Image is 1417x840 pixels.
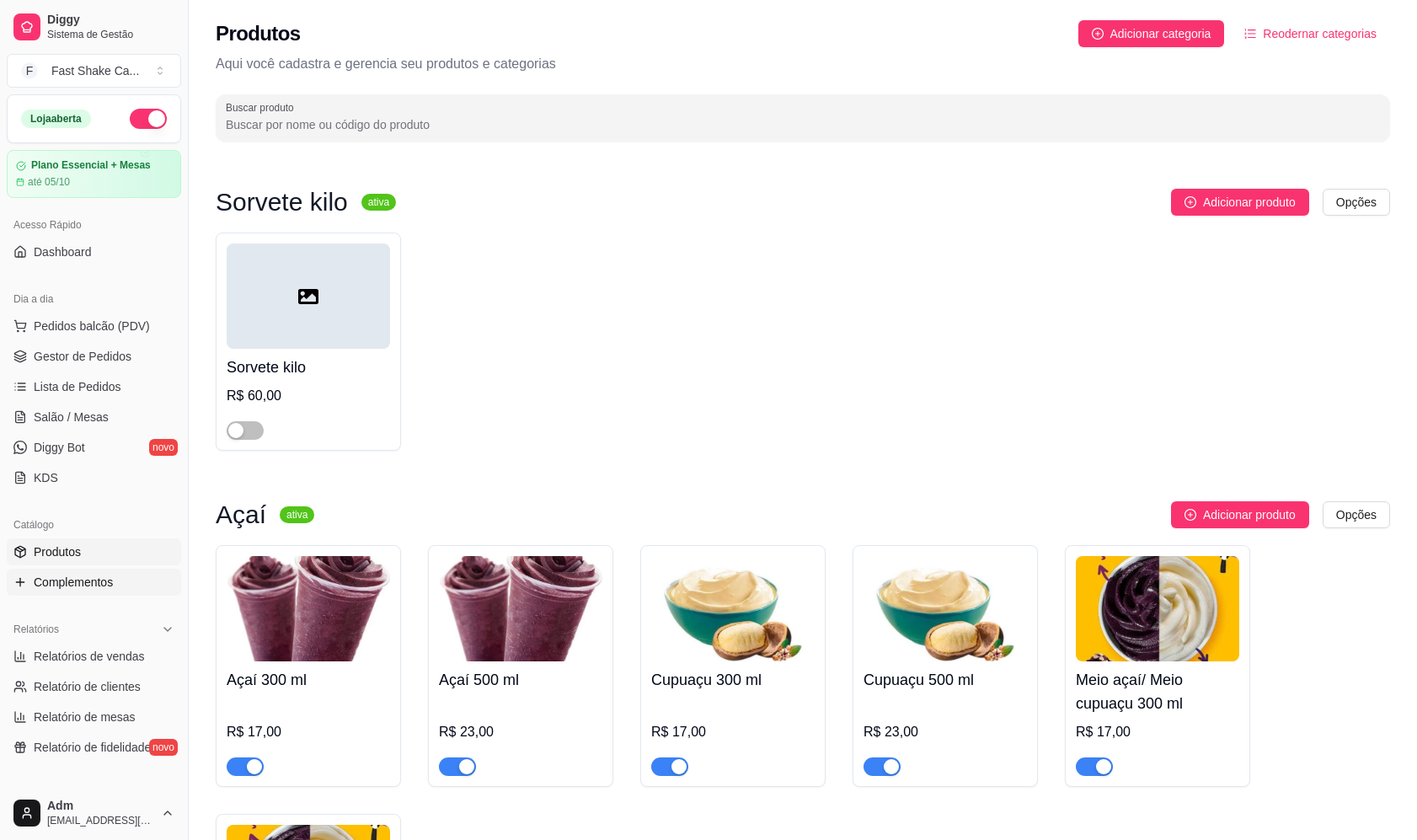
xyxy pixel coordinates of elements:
span: Relatórios de vendas [34,648,145,665]
span: KDS [34,469,58,486]
img: product-image [227,556,390,661]
div: R$ 60,00 [227,386,390,406]
div: R$ 17,00 [1076,722,1239,742]
span: [EMAIL_ADDRESS][DOMAIN_NAME] [47,814,154,827]
a: Diggy Botnovo [7,434,181,461]
button: Adicionar produto [1171,189,1309,216]
span: ordered-list [1244,28,1256,40]
a: KDS [7,464,181,491]
a: Complementos [7,569,181,596]
a: Plano Essencial + Mesasaté 05/10 [7,150,181,198]
span: Relatório de mesas [34,709,136,725]
span: Opções [1336,506,1377,524]
h4: Meio açaí/ Meio cupuaçu 300 ml [1076,668,1239,715]
div: Dia a dia [7,286,181,313]
h4: Cupuaçu 500 ml [864,668,1027,692]
a: Gestor de Pedidos [7,343,181,370]
img: product-image [651,556,815,661]
button: Select a team [7,54,181,88]
span: Opções [1336,193,1377,211]
h3: Sorvete kilo [216,192,348,212]
article: até 05/10 [28,175,70,189]
span: plus-circle [1184,509,1196,521]
input: Buscar produto [226,116,1380,133]
a: Relatório de clientes [7,673,181,700]
h3: Açaí [216,505,266,525]
div: R$ 17,00 [651,722,815,742]
span: F [21,62,38,79]
a: Relatório de fidelidadenovo [7,734,181,761]
a: Dashboard [7,238,181,265]
h4: Açaí 500 ml [439,668,602,692]
a: Produtos [7,538,181,565]
button: Opções [1323,189,1390,216]
span: Sistema de Gestão [47,28,174,41]
span: Lista de Pedidos [34,378,121,395]
a: Relatório de mesas [7,704,181,730]
span: Diggy Bot [34,439,85,456]
div: Fast Shake Ca ... [51,62,139,79]
button: Reodernar categorias [1231,20,1390,47]
div: Acesso Rápido [7,211,181,238]
div: Loja aberta [21,110,91,128]
span: Adicionar produto [1203,193,1296,211]
h4: Açaí 300 ml [227,668,390,692]
a: Salão / Mesas [7,404,181,431]
button: Pedidos balcão (PDV) [7,313,181,340]
div: Catálogo [7,511,181,538]
img: product-image [1076,556,1239,661]
span: Produtos [34,543,81,560]
span: Diggy [47,13,174,28]
span: Relatório de fidelidade [34,739,151,756]
span: Gestor de Pedidos [34,348,131,365]
a: Relatórios de vendas [7,643,181,670]
span: Reodernar categorias [1263,24,1377,43]
h4: Sorvete kilo [227,356,390,379]
label: Buscar produto [226,100,300,115]
div: Gerenciar [7,781,181,808]
button: Adicionar produto [1171,501,1309,528]
a: Lista de Pedidos [7,373,181,400]
button: Adicionar categoria [1078,20,1225,47]
span: Relatórios [13,623,59,636]
span: plus-circle [1092,28,1104,40]
button: Opções [1323,501,1390,528]
span: Relatório de clientes [34,678,141,695]
sup: ativa [280,506,314,523]
div: R$ 23,00 [864,722,1027,742]
div: R$ 17,00 [227,722,390,742]
span: Complementos [34,574,113,591]
h4: Cupuaçu 300 ml [651,668,815,692]
article: Plano Essencial + Mesas [31,159,151,172]
div: R$ 23,00 [439,722,602,742]
h2: Produtos [216,20,301,47]
button: Adm[EMAIL_ADDRESS][DOMAIN_NAME] [7,793,181,833]
span: plus-circle [1184,196,1196,208]
p: Aqui você cadastra e gerencia seu produtos e categorias [216,54,1390,74]
a: DiggySistema de Gestão [7,7,181,47]
sup: ativa [361,194,396,211]
img: product-image [864,556,1027,661]
span: Adm [47,799,154,814]
img: product-image [439,556,602,661]
span: Pedidos balcão (PDV) [34,318,150,334]
span: Adicionar categoria [1110,24,1211,43]
span: Salão / Mesas [34,409,109,425]
span: Dashboard [34,243,92,260]
span: Adicionar produto [1203,506,1296,524]
button: Alterar Status [130,109,167,129]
